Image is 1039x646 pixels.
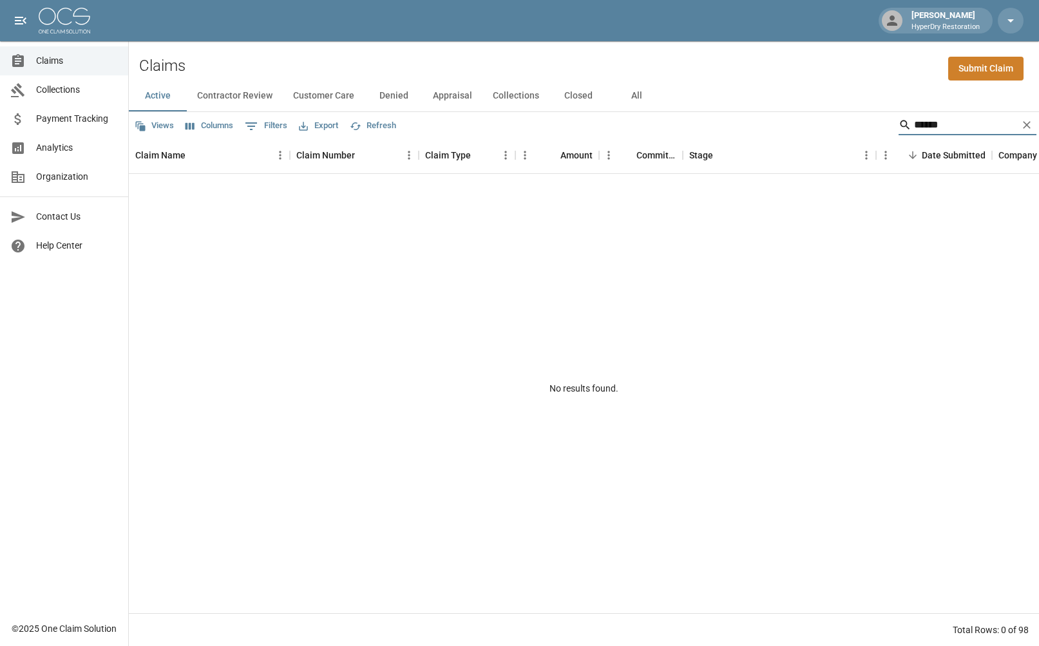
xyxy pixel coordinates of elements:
button: All [607,81,665,111]
button: Sort [355,146,373,164]
span: Contact Us [36,210,118,223]
button: Sort [471,146,489,164]
div: Amount [560,137,593,173]
button: Sort [713,146,731,164]
img: ocs-logo-white-transparent.png [39,8,90,33]
div: Claim Number [296,137,355,173]
button: Refresh [347,116,399,136]
button: Sort [904,146,922,164]
button: Closed [549,81,607,111]
h2: Claims [139,57,186,75]
button: Denied [365,81,423,111]
div: Claim Name [135,137,186,173]
div: Date Submitted [876,137,992,173]
button: Collections [482,81,549,111]
span: Analytics [36,141,118,155]
button: Contractor Review [187,81,283,111]
button: Menu [876,146,895,165]
div: Date Submitted [922,137,986,173]
span: Claims [36,54,118,68]
button: Menu [271,146,290,165]
button: Menu [857,146,876,165]
div: © 2025 One Claim Solution [12,622,117,635]
button: Appraisal [423,81,482,111]
button: Customer Care [283,81,365,111]
span: Collections [36,83,118,97]
button: Menu [496,146,515,165]
span: Payment Tracking [36,112,118,126]
p: HyperDry Restoration [911,22,980,33]
div: Total Rows: 0 of 98 [953,623,1029,636]
button: Active [129,81,187,111]
button: Menu [515,146,535,165]
button: Show filters [242,116,291,137]
div: Amount [515,137,599,173]
div: dynamic tabs [129,81,1039,111]
span: Help Center [36,239,118,252]
div: Committed Amount [636,137,676,173]
button: Menu [399,146,419,165]
button: Export [296,116,341,136]
div: Committed Amount [599,137,683,173]
button: Clear [1017,115,1036,135]
div: Stage [683,137,876,173]
button: Sort [542,146,560,164]
div: Search [899,115,1036,138]
div: [PERSON_NAME] [906,9,985,32]
div: Claim Name [129,137,290,173]
button: Select columns [182,116,236,136]
button: Sort [186,146,204,164]
span: Organization [36,170,118,184]
div: Claim Type [425,137,471,173]
button: Views [131,116,177,136]
a: Submit Claim [948,57,1024,81]
button: Sort [618,146,636,164]
button: open drawer [8,8,33,33]
div: No results found. [129,174,1039,603]
div: Claim Number [290,137,419,173]
div: Claim Type [419,137,515,173]
button: Menu [599,146,618,165]
div: Stage [689,137,713,173]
